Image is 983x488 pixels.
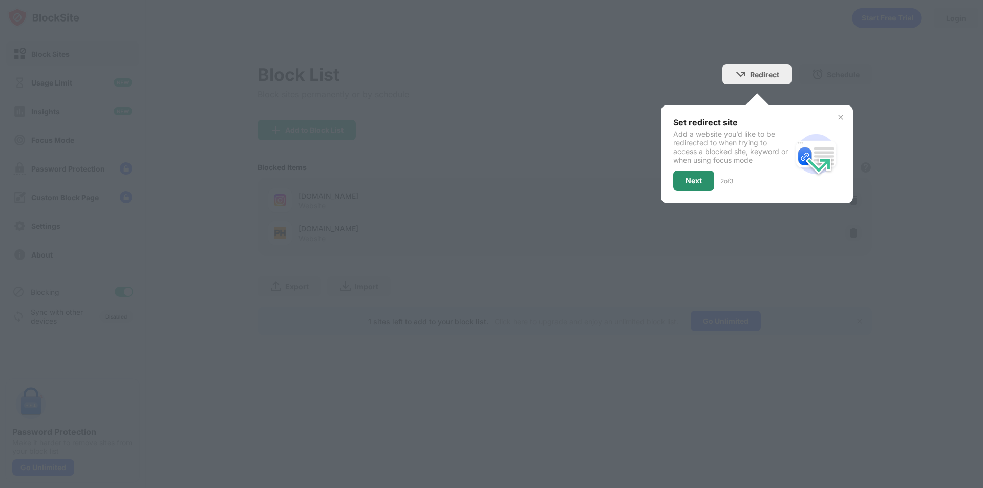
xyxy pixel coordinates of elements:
[673,117,792,128] div: Set redirect site
[750,70,779,79] div: Redirect
[720,177,733,185] div: 2 of 3
[792,130,841,179] img: redirect.svg
[673,130,792,164] div: Add a website you’d like to be redirected to when trying to access a blocked site, keyword or whe...
[837,113,845,121] img: x-button.svg
[686,177,702,185] div: Next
